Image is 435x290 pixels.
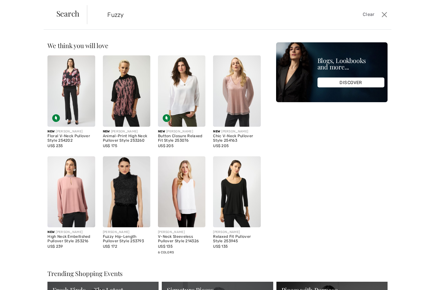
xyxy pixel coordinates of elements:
div: [PERSON_NAME] [213,230,260,235]
span: Clear [363,11,374,18]
img: Chic V-Neck Pullover Style 254163. Blush [213,55,260,127]
span: Search [56,10,80,17]
div: Floral V-Neck Pullover Style 254202 [47,134,95,143]
span: New [158,130,165,133]
img: Blogs, Lookbooks and more... [276,42,388,102]
span: 6 Colors [158,251,174,254]
div: [PERSON_NAME] [47,129,95,134]
span: US$ 175 [103,144,117,148]
div: Fuzzy Hip-Length Pullover Style 253793 [103,235,150,244]
span: US$ 235 [47,144,63,148]
div: [PERSON_NAME] [158,129,205,134]
span: US$ 135 [213,244,228,249]
div: [PERSON_NAME] [213,129,260,134]
div: High Neck Embellished Pullover Style 253216 [47,235,95,244]
input: TYPE TO SEARCH [103,5,310,24]
div: Relaxed Fit Pullover Style 253945 [213,235,260,244]
span: US$ 205 [213,144,229,148]
div: [PERSON_NAME] [103,129,150,134]
span: US$ 205 [158,144,174,148]
img: Button Closure Relaxed Fit Style 253076. Cosmos [158,55,205,127]
div: V-Neck Sleeveless Pullover Style 214326 [158,235,205,244]
div: Chic V-Neck Pullover Style 254163 [213,134,260,143]
button: Close [380,10,389,20]
span: US$ 135 [158,244,173,249]
img: Sustainable Fabric [163,114,170,122]
div: Button Closure Relaxed Fit Style 253076 [158,134,205,143]
div: [PERSON_NAME] [47,230,95,235]
span: US$ 172 [103,244,117,249]
img: V-Neck Sleeveless Pullover Style 214326. Hot Pink [158,156,205,228]
img: Relaxed Fit Pullover Style 253945. Cosmos [213,156,260,228]
div: [PERSON_NAME] [103,230,150,235]
div: DISCOVER [317,78,384,88]
span: New [103,130,110,133]
img: Fuzzy Hip-Length Pullover Style 253793. Blush [103,156,150,228]
div: Blogs, Lookbooks and more... [317,57,384,70]
span: New [213,130,220,133]
img: Floral V-Neck Pullover Style 254202. Black/Multi [47,55,95,127]
img: High Neck Embellished Pullover Style 253216. Antique rose [47,156,95,228]
span: US$ 239 [47,244,63,249]
img: Sustainable Fabric [52,114,60,122]
span: New [47,230,54,234]
div: Animal-Print High Neck Pullover Style 253260 [103,134,150,143]
span: We think you will love [47,41,108,50]
div: Trending Shopping Events [47,270,387,277]
span: New [47,130,54,133]
img: Animal-Print High Neck Pullover Style 253260. Pink/Black [103,55,150,127]
div: [PERSON_NAME] [158,230,205,235]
